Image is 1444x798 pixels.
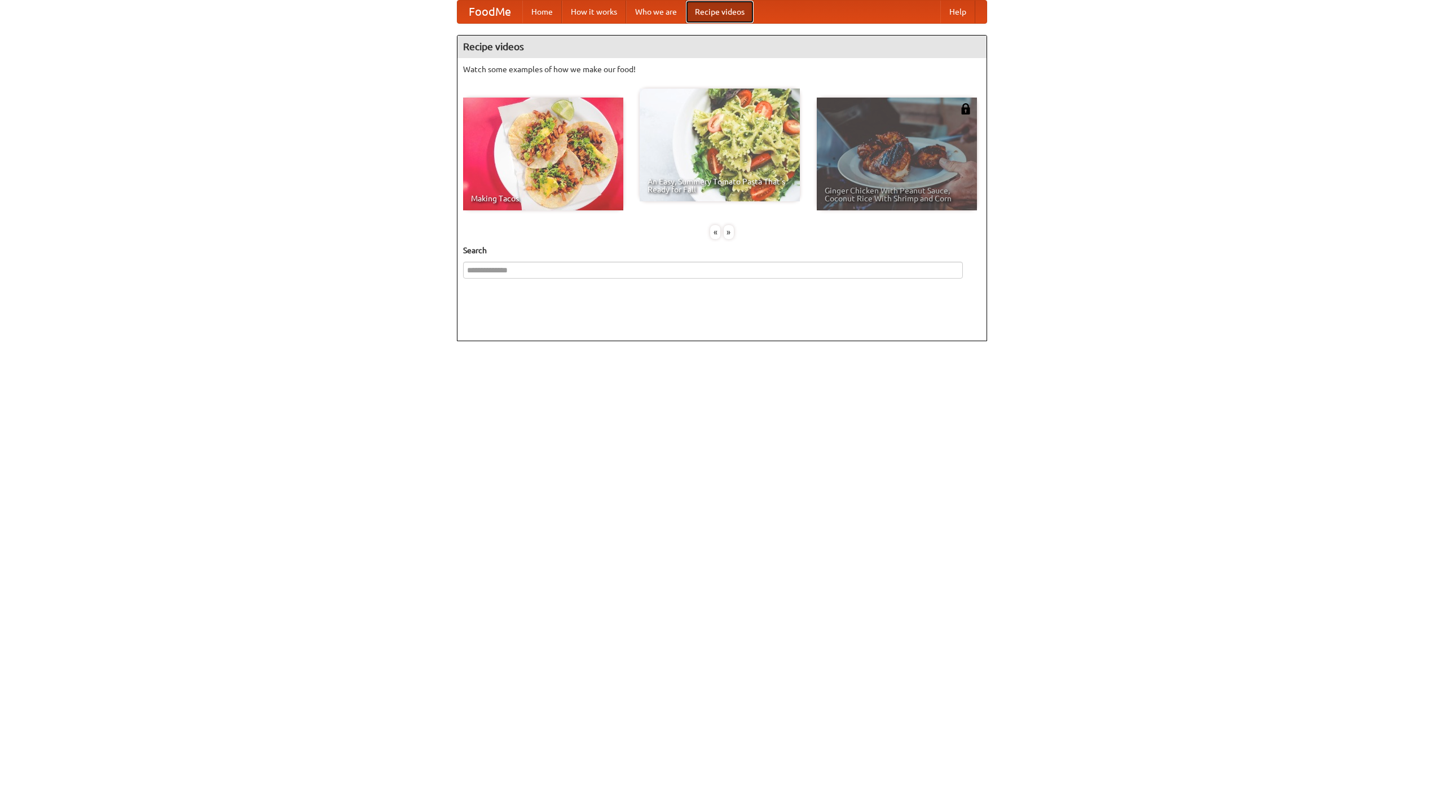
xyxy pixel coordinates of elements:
img: 483408.png [960,103,971,114]
span: An Easy, Summery Tomato Pasta That's Ready for Fall [648,178,792,193]
h4: Recipe videos [457,36,987,58]
a: Making Tacos [463,98,623,210]
a: Who we are [626,1,686,23]
div: » [724,225,734,239]
a: How it works [562,1,626,23]
a: FoodMe [457,1,522,23]
div: « [710,225,720,239]
h5: Search [463,245,981,256]
span: Making Tacos [471,195,615,202]
a: Home [522,1,562,23]
a: An Easy, Summery Tomato Pasta That's Ready for Fall [640,89,800,201]
p: Watch some examples of how we make our food! [463,64,981,75]
a: Help [940,1,975,23]
a: Recipe videos [686,1,754,23]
